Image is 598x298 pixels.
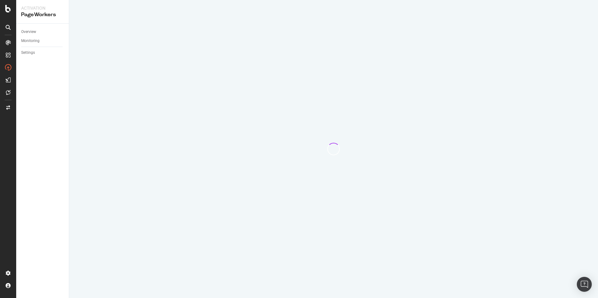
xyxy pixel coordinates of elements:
div: Monitoring [21,38,40,44]
a: Overview [21,29,64,35]
div: Open Intercom Messenger [577,277,592,292]
div: Settings [21,49,35,56]
div: Overview [21,29,36,35]
div: PageWorkers [21,11,64,18]
a: Settings [21,49,64,56]
div: Activation [21,5,64,11]
a: Monitoring [21,38,64,44]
